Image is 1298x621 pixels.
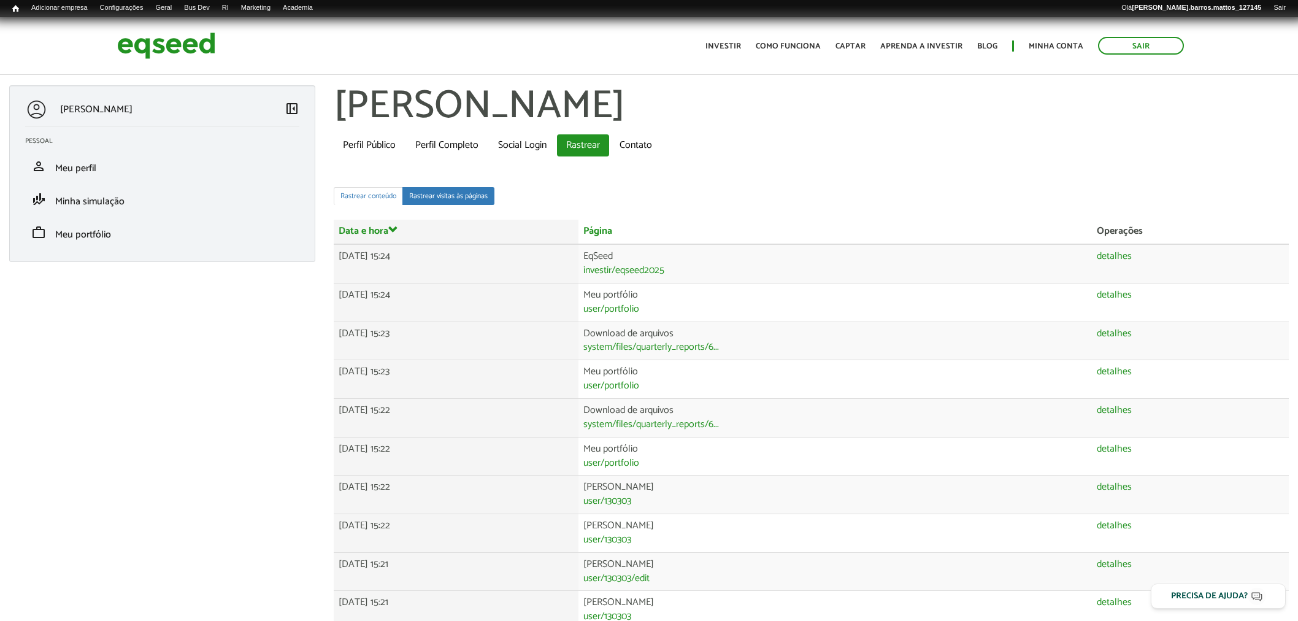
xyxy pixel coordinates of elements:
a: Rastrear [557,134,609,156]
td: [DATE] 15:24 [334,244,578,283]
a: user/portfolio [583,381,639,391]
a: system/files/quarterly_reports/6... [583,420,719,430]
a: detalhes [1097,252,1132,261]
span: Meu portfólio [55,226,111,243]
a: Olá[PERSON_NAME].barros.mattos_127145 [1115,3,1267,13]
td: [DATE] 15:23 [334,322,578,360]
td: Meu portfólio [578,360,1092,399]
a: detalhes [1097,482,1132,492]
td: [PERSON_NAME] [578,514,1092,553]
a: Adicionar empresa [25,3,94,13]
a: Página [583,226,612,236]
td: [DATE] 15:21 [334,552,578,591]
td: [DATE] 15:22 [334,476,578,514]
a: Rastrear visitas às páginas [402,187,494,205]
a: user/portfolio [583,458,639,468]
a: Rastrear conteúdo [334,187,403,205]
a: Minha conta [1029,42,1083,50]
td: Download de arquivos [578,322,1092,360]
td: Meu portfólio [578,283,1092,322]
td: [DATE] 15:22 [334,514,578,553]
a: user/130303 [583,496,631,506]
a: Sair [1267,3,1292,13]
a: Como funciona [756,42,821,50]
a: detalhes [1097,329,1132,339]
td: Download de arquivos [578,398,1092,437]
a: Início [6,3,25,15]
td: [PERSON_NAME] [578,552,1092,591]
span: person [31,159,46,174]
a: detalhes [1097,367,1132,377]
a: user/130303/edit [583,574,650,584]
img: EqSeed [117,29,215,62]
h2: Pessoal [25,137,309,145]
a: Data e hora [339,225,398,236]
li: Meu portfólio [16,216,309,249]
a: Academia [277,3,319,13]
span: finance_mode [31,192,46,207]
td: [DATE] 15:23 [334,360,578,399]
span: Início [12,4,19,13]
a: Perfil Público [334,134,405,156]
strong: [PERSON_NAME].barros.mattos_127145 [1132,4,1261,11]
td: EqSeed [578,244,1092,283]
a: Aprenda a investir [880,42,962,50]
a: Configurações [94,3,150,13]
a: workMeu portfólio [25,225,299,240]
a: investir/eqseed2025 [583,266,664,276]
a: RI [216,3,235,13]
span: Minha simulação [55,193,125,210]
li: Meu perfil [16,150,309,183]
p: [PERSON_NAME] [60,104,132,115]
a: Sair [1098,37,1184,55]
a: user/portfolio [583,304,639,314]
a: Colapsar menu [285,101,299,118]
a: detalhes [1097,521,1132,531]
h1: [PERSON_NAME] [334,85,1289,128]
td: [DATE] 15:22 [334,437,578,476]
a: detalhes [1097,444,1132,454]
span: left_panel_close [285,101,299,116]
a: Bus Dev [178,3,216,13]
a: Social Login [489,134,556,156]
a: Investir [705,42,741,50]
a: detalhes [1097,560,1132,569]
a: finance_modeMinha simulação [25,192,299,207]
a: Captar [835,42,866,50]
span: work [31,225,46,240]
a: Contato [610,134,661,156]
td: Meu portfólio [578,437,1092,476]
a: detalhes [1097,290,1132,300]
a: personMeu perfil [25,159,299,174]
a: Blog [977,42,997,50]
th: Operações [1092,220,1289,244]
a: user/130303 [583,535,631,545]
li: Minha simulação [16,183,309,216]
td: [PERSON_NAME] [578,476,1092,514]
a: Geral [149,3,178,13]
a: detalhes [1097,406,1132,415]
a: Perfil Completo [406,134,488,156]
td: [DATE] 15:22 [334,398,578,437]
td: [DATE] 15:24 [334,283,578,322]
span: Meu perfil [55,160,96,177]
a: detalhes [1097,598,1132,607]
a: system/files/quarterly_reports/6... [583,342,719,352]
a: Marketing [235,3,277,13]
